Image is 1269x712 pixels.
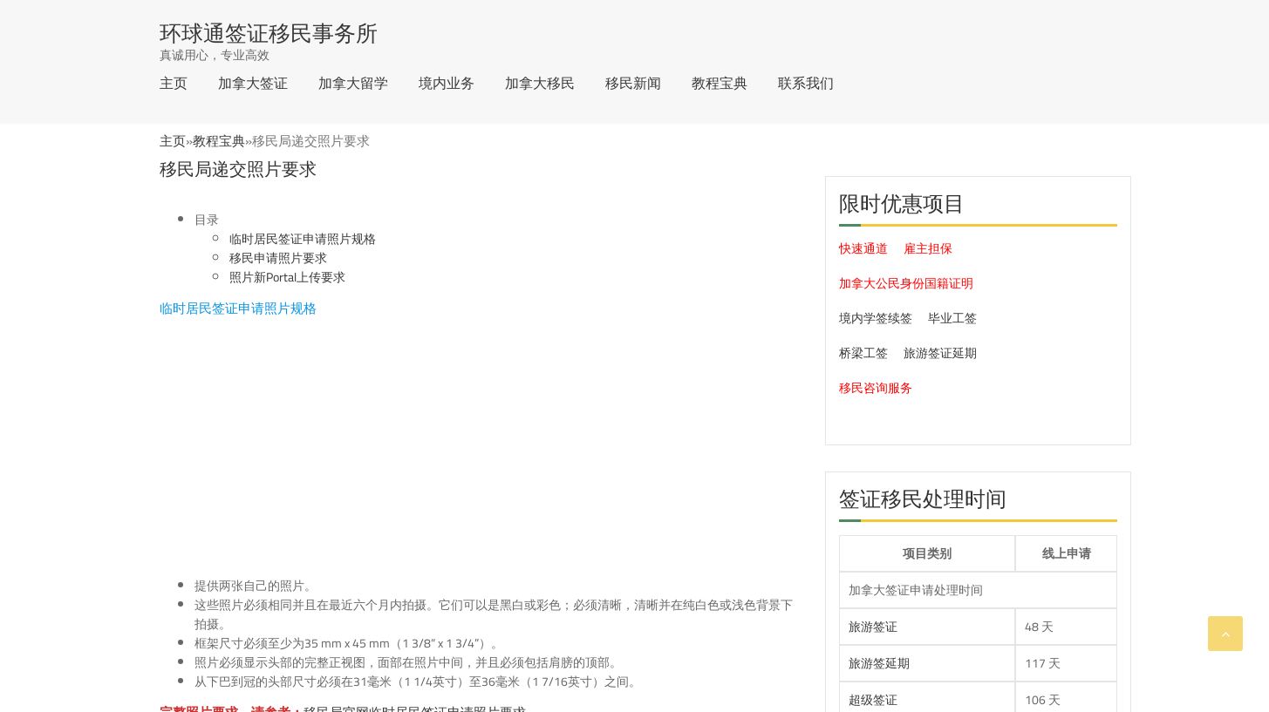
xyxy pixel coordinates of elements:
a: 教程宝典 [193,128,245,153]
a: 旅游签延期 [849,652,910,675]
th: 项目类别 [839,535,1015,572]
div: 加拿大签证申请处理时间 [849,581,1109,599]
li: 框架尺寸必须至少为35 mm x 45 mm（1 3/8“ x 1 3/4”）。 [194,634,799,653]
a: 照片新Portal上传要求 [229,266,345,288]
a: 移民新闻 [605,76,661,90]
span: » [160,128,370,153]
a: 环球通签证移民事务所 [160,22,378,44]
span: » [193,128,370,153]
th: 线上申请 [1015,535,1118,572]
span: 临时居民签证申请照片规格 [160,295,317,321]
a: Go to Top [1208,616,1243,651]
a: 旅游签证 [849,615,897,638]
li: 从下巴到冠的头部尺寸必须在31毫米（1 1/4英寸）至36毫米（1 7/16英寸）之间。 [194,672,799,691]
a: 加拿大公民身份国籍证明 [839,272,973,295]
a: 教程宝典 [692,76,747,90]
a: 快速通道 [839,237,888,260]
li: 提供两张自己的照片。 [194,576,799,595]
li: 照片必须显示头部的完整正视图，面部在照片中间，并且必须包括肩膀的顶部。 [194,653,799,672]
a: 旅游签证延期 [904,342,977,364]
a: 超级签证 [849,688,897,711]
a: 联系我们 [778,76,834,90]
h2: 签证移民处理时间 [839,485,1118,522]
span: 移民局递交照片要求 [252,128,370,153]
li: 这些照片必须相同并且在最近六个月内拍摄。它们可以是黑白或彩色；必须清晰，清晰并在纯白色或浅色背景下拍摄。 [194,595,799,634]
a: 移民咨询服务 [839,376,912,399]
li: 目录 [194,210,799,287]
td: 48 天 [1015,608,1118,645]
td: 117 天 [1015,645,1118,681]
a: 加拿大留学 [318,76,388,90]
a: 境内学签续签 [839,307,912,329]
a: 加拿大移民 [505,76,575,90]
a: 毕业工签 [928,307,977,329]
a: 移民申请照片要求 [229,247,327,269]
a: 桥梁工签 [839,342,888,364]
a: 雇主担保 [904,237,952,260]
a: 境内业务 [419,76,474,90]
h2: 限时优惠项目 [839,190,1118,227]
a: 临时居民签证申请照片规格 [229,227,376,250]
span: 真诚用心，专业高效 [160,46,269,64]
a: 加拿大签证 [218,76,288,90]
a: 主页 [160,76,188,90]
a: 主页 [160,128,186,153]
h1: 移民局递交照片要求 [160,150,799,179]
